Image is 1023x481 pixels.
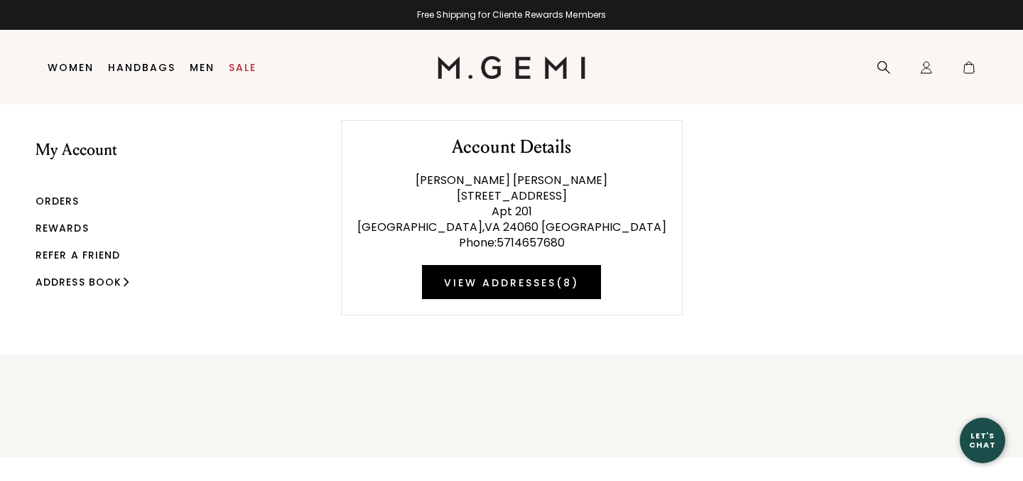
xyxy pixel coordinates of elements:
[229,62,256,73] a: Sale
[36,194,80,208] a: Orders
[36,141,134,195] li: My Account
[124,277,129,286] img: small chevron
[190,62,215,73] a: Men
[438,56,586,79] img: M.Gemi
[357,235,666,251] div: Phone : 5714657680
[357,204,666,220] div: Apt 201
[452,136,571,158] h2: Account Details
[422,265,601,299] a: View Addresses(8)
[108,62,175,73] a: Handbags
[357,173,666,188] div: [PERSON_NAME] [PERSON_NAME]
[48,62,94,73] a: Women
[357,188,666,204] div: [STREET_ADDRESS]
[36,275,121,289] a: Address Book
[357,220,666,235] div: [GEOGRAPHIC_DATA] , VA 24060 [GEOGRAPHIC_DATA]
[960,431,1005,449] div: Let's Chat
[36,221,89,235] a: Rewards
[36,248,120,262] a: Refer a Friend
